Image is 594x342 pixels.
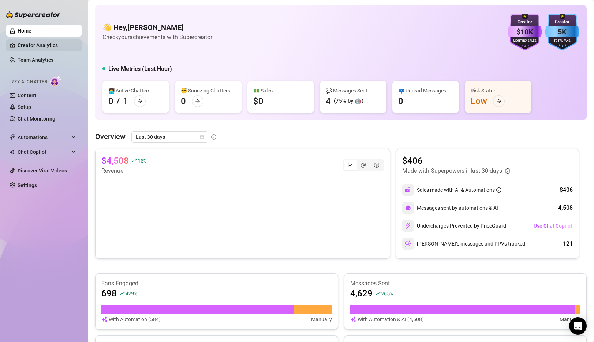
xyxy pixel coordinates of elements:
[10,79,47,85] span: Izzy AI Chatter
[18,39,76,51] a: Creator Analytics
[545,14,579,50] img: blue-badge-DgoSNQY1.svg
[18,104,31,110] a: Setup
[136,132,204,142] span: Last 30 days
[471,87,526,95] div: Risk Status
[123,95,128,107] div: 1
[181,87,236,95] div: 😴 Snoozing Chatters
[545,39,579,43] div: Total Fans
[311,315,332,323] article: Manually
[138,157,146,164] span: 10 %
[120,291,125,296] span: rise
[533,220,573,232] button: Use Chat Copilot
[563,239,573,248] div: 121
[195,99,200,104] span: arrow-right
[253,87,308,95] div: 💵 Sales
[350,288,373,299] article: 4,629
[10,149,14,155] img: Chat Copilot
[18,182,37,188] a: Settings
[101,288,117,299] article: 698
[569,317,587,335] div: Open Intercom Messenger
[361,163,366,168] span: pie-chart
[402,155,510,167] article: $406
[376,291,381,296] span: rise
[101,280,332,288] article: Fans Engaged
[402,167,502,175] article: Made with Superpowers in last 30 days
[109,315,161,323] article: With Automation (584)
[326,95,331,107] div: 4
[402,220,506,232] div: Undercharges Prevented by PriceGuard
[558,204,573,212] div: 4,508
[534,223,572,229] span: Use Chat Copilot
[402,238,525,250] div: [PERSON_NAME]’s messages and PPVs tracked
[343,159,384,171] div: segmented control
[398,95,403,107] div: 0
[402,202,498,214] div: Messages sent by automations & AI
[350,280,581,288] article: Messages Sent
[211,134,216,140] span: info-circle
[496,99,501,104] span: arrow-right
[381,290,393,297] span: 265 %
[398,87,453,95] div: 📪 Unread Messages
[108,87,163,95] div: 👩‍💻 Active Chatters
[560,186,573,194] div: $406
[508,14,542,50] img: purple-badge-B9DA21FR.svg
[18,168,67,174] a: Discover Viral Videos
[101,315,107,323] img: svg%3e
[405,205,411,211] img: svg%3e
[350,315,356,323] img: svg%3e
[348,163,353,168] span: line-chart
[326,87,381,95] div: 💬 Messages Sent
[496,187,501,193] span: info-circle
[560,315,580,323] article: Manually
[18,57,53,63] a: Team Analytics
[405,240,411,247] img: svg%3e
[181,95,186,107] div: 0
[18,92,36,98] a: Content
[108,95,113,107] div: 0
[405,223,411,229] img: svg%3e
[200,135,204,139] span: calendar
[334,97,363,106] div: (75% by 🤖)
[508,19,542,26] div: Creator
[102,33,212,42] article: Check your achievements with Supercreator
[18,116,55,122] a: Chat Monitoring
[102,22,212,33] h4: 👋 Hey, [PERSON_NAME]
[374,163,379,168] span: dollar-circle
[545,26,579,38] div: 5K
[10,134,15,140] span: thunderbolt
[6,11,61,18] img: logo-BBDzfeDw.svg
[95,131,126,142] article: Overview
[132,158,137,163] span: rise
[505,168,510,174] span: info-circle
[101,167,146,175] article: Revenue
[253,95,264,107] div: $0
[358,315,424,323] article: With Automation & AI (4,508)
[101,155,129,167] article: $4,508
[108,65,172,73] h5: Live Metrics (Last Hour)
[50,76,61,86] img: AI Chatter
[18,132,70,143] span: Automations
[126,290,137,297] span: 429 %
[417,186,501,194] div: Sales made with AI & Automations
[545,19,579,26] div: Creator
[18,146,70,158] span: Chat Copilot
[405,187,411,193] img: svg%3e
[18,28,31,34] a: Home
[508,39,542,43] div: Monthly Sales
[508,26,542,38] div: $10K
[137,99,142,104] span: arrow-right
